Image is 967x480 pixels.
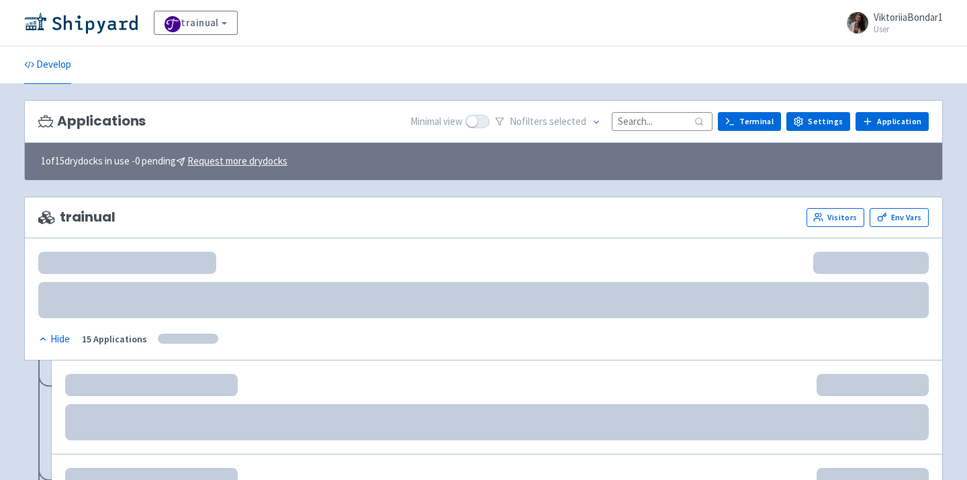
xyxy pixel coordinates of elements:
span: selected [549,115,586,128]
div: 15 Applications [82,332,147,347]
span: ViktoriiaBondar1 [874,11,943,23]
a: Develop [24,46,71,84]
a: trainual [154,11,238,35]
input: Search... [612,112,712,130]
span: 1 of 15 drydocks in use - 0 pending [41,154,287,169]
a: ViktoriiaBondar1 User [839,12,943,34]
span: Minimal view [410,114,463,130]
img: Shipyard logo [24,12,138,34]
u: Request more drydocks [187,154,287,167]
span: No filter s [510,114,586,130]
a: Env Vars [870,208,929,227]
a: Visitors [807,208,864,227]
small: User [874,25,943,34]
a: Terminal [718,112,781,131]
a: Application [856,112,929,131]
div: Hide [38,332,70,347]
a: Settings [786,112,850,131]
span: trainual [38,209,116,225]
h3: Applications [38,113,146,129]
button: Hide [38,332,71,347]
